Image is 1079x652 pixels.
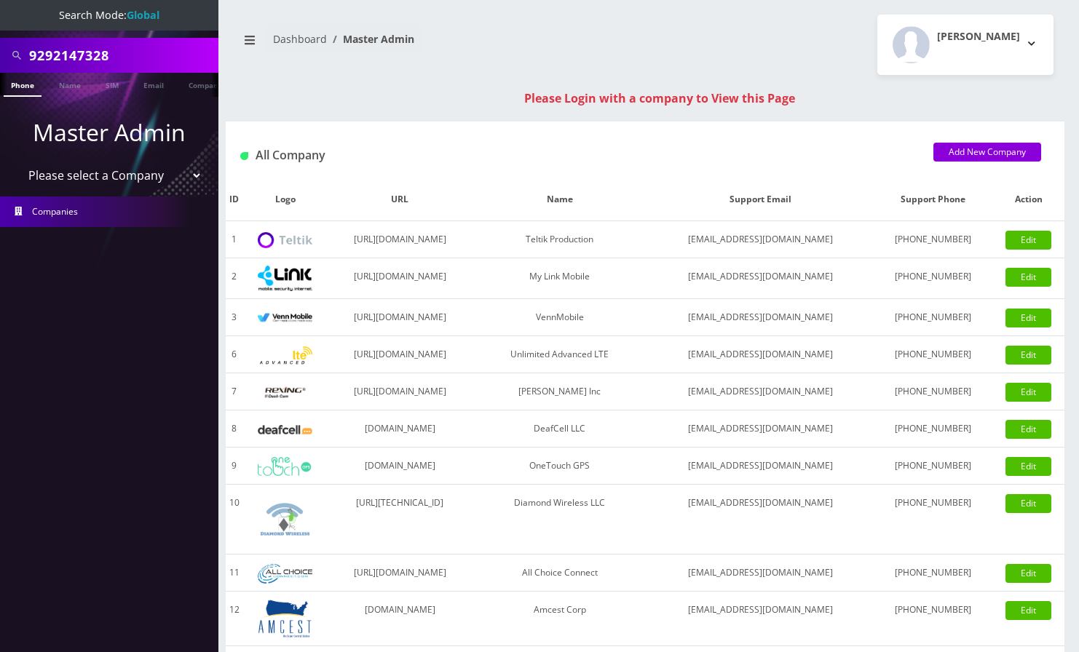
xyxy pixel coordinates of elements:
td: [EMAIL_ADDRESS][DOMAIN_NAME] [647,592,874,646]
a: Email [136,73,171,95]
a: Company [181,73,230,95]
img: All Company [240,152,248,160]
td: All Choice Connect [472,554,647,592]
img: All Choice Connect [258,564,312,584]
nav: breadcrumb [237,24,634,65]
a: Phone [4,73,41,97]
td: [PHONE_NUMBER] [874,448,993,485]
a: Edit [1005,309,1051,327]
td: [PHONE_NUMBER] [874,592,993,646]
a: Edit [1005,420,1051,439]
td: [PHONE_NUMBER] [874,410,993,448]
a: Edit [1005,601,1051,620]
td: 9 [226,448,242,485]
img: Unlimited Advanced LTE [258,346,312,365]
td: [EMAIL_ADDRESS][DOMAIN_NAME] [647,373,874,410]
img: My Link Mobile [258,266,312,291]
td: [DOMAIN_NAME] [328,448,472,485]
td: [PHONE_NUMBER] [874,485,993,554]
td: [DOMAIN_NAME] [328,592,472,646]
th: ID [226,178,242,221]
th: Logo [242,178,328,221]
th: Support Email [647,178,874,221]
span: Search Mode: [59,8,159,22]
button: [PERSON_NAME] [877,15,1054,75]
td: VennMobile [472,299,647,336]
td: [PHONE_NUMBER] [874,299,993,336]
a: Add New Company [933,143,1041,162]
td: 3 [226,299,242,336]
h2: [PERSON_NAME] [937,31,1020,43]
a: Edit [1005,494,1051,513]
a: Edit [1005,268,1051,287]
td: [EMAIL_ADDRESS][DOMAIN_NAME] [647,299,874,336]
td: 11 [226,554,242,592]
td: Diamond Wireless LLC [472,485,647,554]
a: Edit [1005,231,1051,250]
td: [URL][DOMAIN_NAME] [328,554,472,592]
td: Teltik Production [472,221,647,258]
span: Companies [32,205,78,218]
img: Diamond Wireless LLC [258,492,312,546]
td: [PHONE_NUMBER] [874,336,993,373]
img: Teltik Production [258,232,312,249]
td: [URL][DOMAIN_NAME] [328,373,472,410]
a: Edit [1005,564,1051,583]
td: [EMAIL_ADDRESS][DOMAIN_NAME] [647,258,874,299]
a: Edit [1005,346,1051,365]
td: My Link Mobile [472,258,647,299]
td: [EMAIL_ADDRESS][DOMAIN_NAME] [647,448,874,485]
a: Dashboard [273,32,327,46]
img: OneTouch GPS [258,457,312,476]
td: [URL][DOMAIN_NAME] [328,336,472,373]
td: [URL][TECHNICAL_ID] [328,485,472,554]
th: Action [993,178,1064,221]
td: 1 [226,221,242,258]
img: DeafCell LLC [258,425,312,434]
td: [PERSON_NAME] Inc [472,373,647,410]
td: [EMAIL_ADDRESS][DOMAIN_NAME] [647,554,874,592]
a: Edit [1005,383,1051,402]
td: 2 [226,258,242,299]
li: Master Admin [327,31,414,47]
td: [URL][DOMAIN_NAME] [328,221,472,258]
th: URL [328,178,472,221]
td: 8 [226,410,242,448]
td: [EMAIL_ADDRESS][DOMAIN_NAME] [647,221,874,258]
td: Amcest Corp [472,592,647,646]
td: [URL][DOMAIN_NAME] [328,258,472,299]
td: 6 [226,336,242,373]
td: [URL][DOMAIN_NAME] [328,299,472,336]
th: Name [472,178,647,221]
img: Amcest Corp [258,599,312,638]
h1: All Company [240,148,912,162]
td: 12 [226,592,242,646]
td: [PHONE_NUMBER] [874,258,993,299]
a: SIM [98,73,126,95]
td: [DOMAIN_NAME] [328,410,472,448]
td: [EMAIL_ADDRESS][DOMAIN_NAME] [647,485,874,554]
a: Edit [1005,457,1051,476]
td: OneTouch GPS [472,448,647,485]
img: VennMobile [258,313,312,323]
td: [PHONE_NUMBER] [874,373,993,410]
td: 10 [226,485,242,554]
th: Support Phone [874,178,993,221]
td: DeafCell LLC [472,410,647,448]
strong: Global [127,8,159,22]
td: [PHONE_NUMBER] [874,221,993,258]
td: 7 [226,373,242,410]
td: Unlimited Advanced LTE [472,336,647,373]
td: [PHONE_NUMBER] [874,554,993,592]
input: Search All Companies [29,41,215,69]
a: Name [52,73,88,95]
img: Rexing Inc [258,386,312,399]
div: Please Login with a company to View this Page [240,90,1079,107]
td: [EMAIL_ADDRESS][DOMAIN_NAME] [647,336,874,373]
td: [EMAIL_ADDRESS][DOMAIN_NAME] [647,410,874,448]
